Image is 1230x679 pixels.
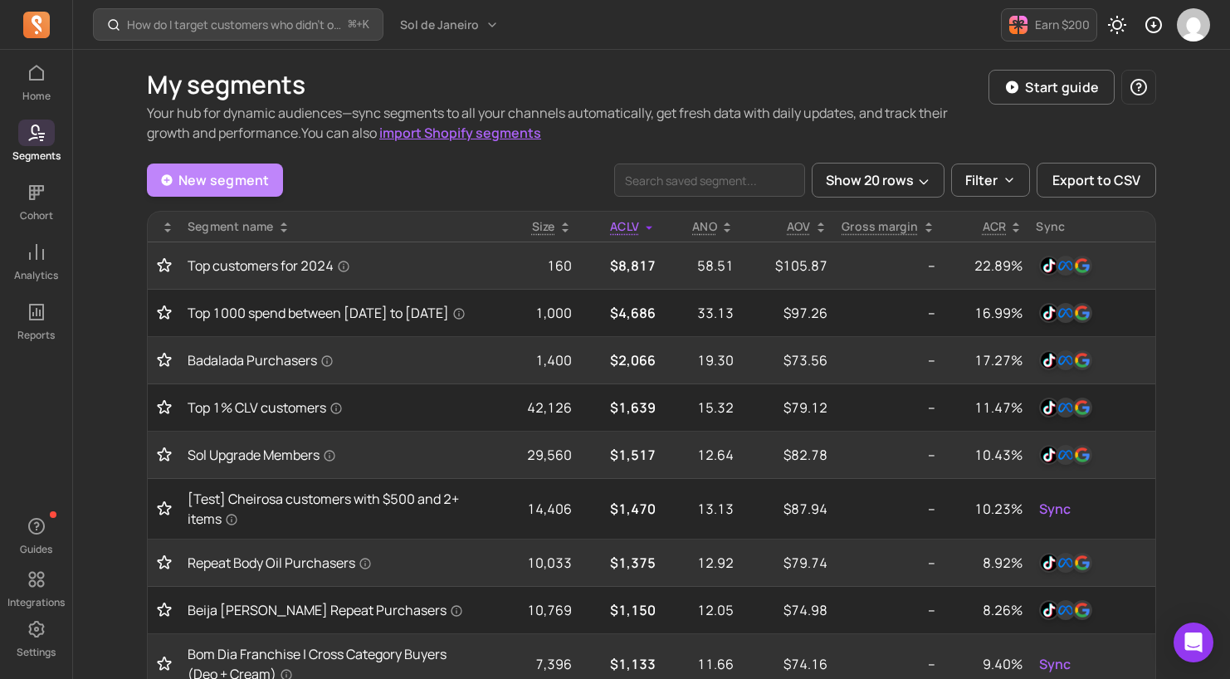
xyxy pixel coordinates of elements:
[363,18,369,32] kbd: K
[154,447,174,463] button: Toggle favorite
[747,256,827,276] p: $105.87
[949,553,1023,573] p: 8.92%
[147,103,988,143] p: Your hub for dynamic audiences—sync segments to all your channels automatically, get fresh data w...
[12,149,61,163] p: Segments
[585,350,656,370] p: $2,066
[1036,550,1096,576] button: tiktokfacebookgoogle
[669,499,734,519] p: 13.13
[1056,445,1076,465] img: facebook
[1036,597,1096,623] button: tiktokfacebookgoogle
[1036,347,1096,374] button: tiktokfacebookgoogle
[1039,303,1059,323] img: tiktok
[949,350,1023,370] p: 17.27%
[147,164,283,197] a: New segment
[949,654,1023,674] p: 9.40%
[1039,256,1059,276] img: tiktok
[949,303,1023,323] p: 16.99%
[188,256,476,276] a: Top customers for 2024
[490,499,571,519] p: 14,406
[669,350,734,370] p: 19.30
[983,218,1007,235] p: ACR
[93,8,383,41] button: How do I target customers who didn’t open or click a campaign?⌘+K
[188,398,476,418] a: Top 1% CLV customers
[1036,300,1096,326] button: tiktokfacebookgoogle
[841,553,935,573] p: --
[490,398,571,418] p: 42,126
[1056,553,1076,573] img: facebook
[1036,218,1149,235] div: Sync
[188,445,336,465] span: Sol Upgrade Members
[1056,256,1076,276] img: facebook
[841,445,935,465] p: --
[747,600,827,620] p: $74.98
[188,350,334,370] span: Badalada Purchasers
[841,398,935,418] p: --
[1072,398,1092,418] img: google
[1036,394,1096,421] button: tiktokfacebookgoogle
[1039,350,1059,370] img: tiktok
[747,654,827,674] p: $74.16
[747,398,827,418] p: $79.12
[7,596,65,609] p: Integrations
[585,303,656,323] p: $4,686
[585,654,656,674] p: $1,133
[585,553,656,573] p: $1,375
[841,350,935,370] p: --
[1039,398,1059,418] img: tiktok
[692,218,717,234] span: ANO
[18,510,55,559] button: Guides
[490,350,571,370] p: 1,400
[188,600,463,620] span: Beija [PERSON_NAME] Repeat Purchasers
[1025,77,1099,97] p: Start guide
[348,15,357,36] kbd: ⌘
[669,553,734,573] p: 12.92
[747,350,827,370] p: $73.56
[841,256,935,276] p: --
[965,170,998,190] p: Filter
[14,269,58,282] p: Analytics
[841,303,935,323] p: --
[127,17,342,33] p: How do I target customers who didn’t open or click a campaign?
[812,163,944,198] button: Show 20 rows
[1072,350,1092,370] img: google
[747,499,827,519] p: $87.94
[490,553,571,573] p: 10,033
[188,445,476,465] a: Sol Upgrade Members
[585,256,656,276] p: $8,817
[585,445,656,465] p: $1,517
[1052,170,1140,190] span: Export to CSV
[301,124,541,142] span: You can also
[390,10,509,40] button: Sol de Janeiro
[1036,496,1074,522] button: Sync
[842,218,919,235] p: Gross margin
[585,398,656,418] p: $1,639
[20,209,53,222] p: Cohort
[747,553,827,573] p: $79.74
[585,499,656,519] p: $1,470
[188,489,476,529] span: [Test] Cheirosa customers with $500 and 2+ items
[22,90,51,103] p: Home
[1072,303,1092,323] img: google
[154,257,174,274] button: Toggle favorite
[349,16,369,33] span: +
[154,554,174,571] button: Toggle favorite
[669,445,734,465] p: 12.64
[532,218,555,234] span: Size
[1056,600,1076,620] img: facebook
[1036,442,1096,468] button: tiktokfacebookgoogle
[154,305,174,321] button: Toggle favorite
[1056,350,1076,370] img: facebook
[490,445,571,465] p: 29,560
[1177,8,1210,42] img: avatar
[841,499,935,519] p: --
[669,303,734,323] p: 33.13
[747,303,827,323] p: $97.26
[949,499,1023,519] p: 10.23%
[188,350,476,370] a: Badalada Purchasers
[951,164,1030,197] button: Filter
[1037,163,1156,198] button: Export to CSV
[988,70,1115,105] button: Start guide
[614,164,805,197] input: search
[154,656,174,672] button: Toggle favorite
[787,218,811,235] p: AOV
